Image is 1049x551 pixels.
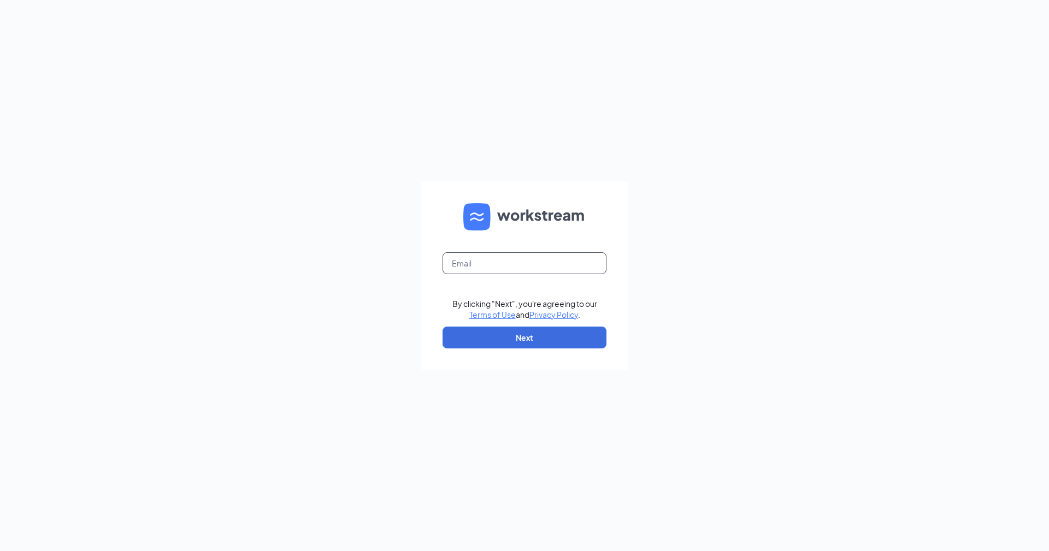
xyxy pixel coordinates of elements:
div: By clicking "Next", you're agreeing to our and . [452,298,597,320]
input: Email [443,252,606,274]
a: Terms of Use [469,310,516,319]
a: Privacy Policy [529,310,578,319]
button: Next [443,327,606,348]
img: WS logo and Workstream text [463,203,586,230]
